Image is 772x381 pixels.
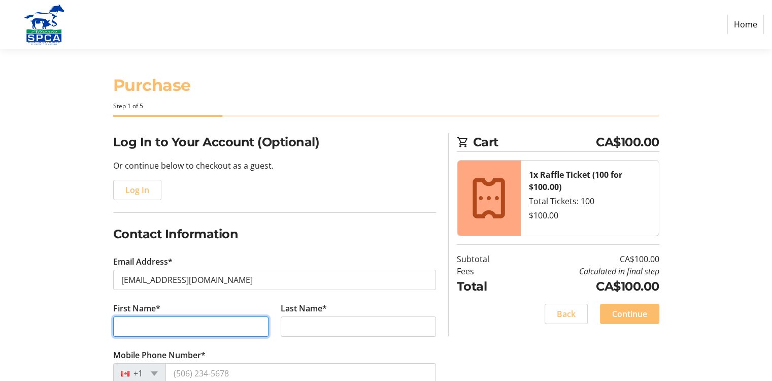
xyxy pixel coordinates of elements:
div: Step 1 of 5 [113,102,659,111]
span: Log In [125,184,149,196]
button: Continue [600,304,659,324]
label: First Name* [113,302,160,314]
button: Back [545,304,588,324]
td: Fees [457,265,515,277]
h2: Contact Information [113,225,436,243]
div: $100.00 [529,209,651,221]
span: CA$100.00 [596,133,659,151]
p: Or continue below to checkout as a guest. [113,160,436,172]
td: CA$100.00 [515,253,659,265]
img: Alberta SPCA's Logo [8,4,80,45]
td: CA$100.00 [515,277,659,296]
button: Log In [113,180,161,200]
div: Total Tickets: 100 [529,195,651,207]
strong: 1x Raffle Ticket (100 for $100.00) [529,169,622,193]
td: Total [457,277,515,296]
span: Continue [612,308,647,320]
h2: Log In to Your Account (Optional) [113,133,436,151]
span: Cart [473,133,596,151]
td: Calculated in final step [515,265,659,277]
h1: Purchase [113,73,659,98]
span: Back [557,308,576,320]
a: Home [727,15,764,34]
label: Mobile Phone Number* [113,349,206,361]
label: Email Address* [113,256,173,268]
label: Last Name* [281,302,327,314]
td: Subtotal [457,253,515,265]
